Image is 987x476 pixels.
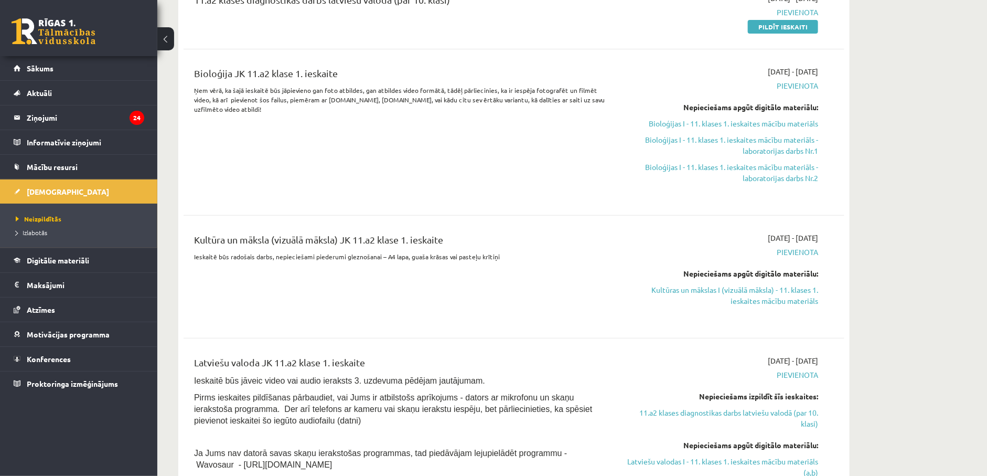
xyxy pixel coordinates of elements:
a: 11.a2 klases diagnostikas darbs latviešu valodā (par 10. klasi) [620,407,818,429]
div: Latviešu valoda JK 11.a2 klase 1. ieskaite [194,355,605,375]
a: Neizpildītās [16,214,147,224]
span: Mācību resursi [27,162,78,172]
span: Pievienota [620,247,818,258]
span: Pirms ieskaites pildīšanas pārbaudiet, vai Jums ir atbilstošs aprīkojums - dators ar mikrofonu un... [194,393,592,425]
div: Nepieciešams apgūt digitālo materiālu: [620,268,818,279]
a: Atzīmes [14,298,144,322]
span: Konferences [27,354,71,364]
span: [DATE] - [DATE] [768,232,818,244]
div: Bioloģija JK 11.a2 klase 1. ieskaite [194,66,605,86]
span: Sākums [27,64,53,73]
span: [DATE] - [DATE] [768,355,818,366]
a: Motivācijas programma [14,322,144,346]
a: Sākums [14,56,144,80]
span: Digitālie materiāli [27,256,89,265]
a: Informatīvie ziņojumi [14,130,144,154]
div: Nepieciešams apgūt digitālo materiālu: [620,440,818,451]
a: Bioloģijas I - 11. klases 1. ieskaites mācību materiāls - laboratorijas darbs Nr.2 [620,162,818,184]
a: Izlabotās [16,228,147,237]
a: Proktoringa izmēģinājums [14,372,144,396]
a: Aktuāli [14,81,144,105]
p: Ieskaitē būs radošais darbs, nepieciešami piederumi gleznošanai – A4 lapa, guaša krāsas vai paste... [194,252,605,261]
a: Mācību resursi [14,155,144,179]
a: Ziņojumi24 [14,105,144,130]
span: Ja Jums nav datorā savas skaņu ierakstošas programmas, tad piedāvājam lejupielādēt programmu - Wa... [194,449,567,469]
a: Kultūras un mākslas I (vizuālā māksla) - 11. klases 1. ieskaites mācību materiāls [620,284,818,306]
span: Pievienota [620,7,818,18]
span: Pievienota [620,80,818,91]
span: Motivācijas programma [27,330,110,339]
a: [DEMOGRAPHIC_DATA] [14,179,144,204]
span: Izlabotās [16,228,47,237]
span: Aktuāli [27,88,52,98]
span: Proktoringa izmēģinājums [27,379,118,388]
span: Pievienota [620,369,818,380]
a: Konferences [14,347,144,371]
span: Ieskaitē būs jāveic video vai audio ieraksts 3. uzdevuma pēdējam jautājumam. [194,376,485,385]
a: Bioloģijas I - 11. klases 1. ieskaites mācību materiāls - laboratorijas darbs Nr.1 [620,134,818,156]
i: 24 [130,111,144,125]
legend: Ziņojumi [27,105,144,130]
div: Nepieciešams apgūt digitālo materiālu: [620,102,818,113]
legend: Informatīvie ziņojumi [27,130,144,154]
a: Maksājumi [14,273,144,297]
a: Pildīt ieskaiti [748,20,818,34]
legend: Maksājumi [27,273,144,297]
span: [DEMOGRAPHIC_DATA] [27,187,109,196]
span: [DATE] - [DATE] [768,66,818,77]
a: Digitālie materiāli [14,248,144,272]
span: Neizpildītās [16,215,61,223]
p: Ņem vērā, ka šajā ieskaitē būs jāpievieno gan foto atbildes, gan atbildes video formātā, tādēļ pā... [194,86,605,114]
a: Rīgas 1. Tālmācības vidusskola [12,18,95,45]
span: Atzīmes [27,305,55,314]
a: Bioloģijas I - 11. klases 1. ieskaites mācību materiāls [620,118,818,129]
div: Nepieciešams izpildīt šīs ieskaites: [620,391,818,402]
div: Kultūra un māksla (vizuālā māksla) JK 11.a2 klase 1. ieskaite [194,232,605,252]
